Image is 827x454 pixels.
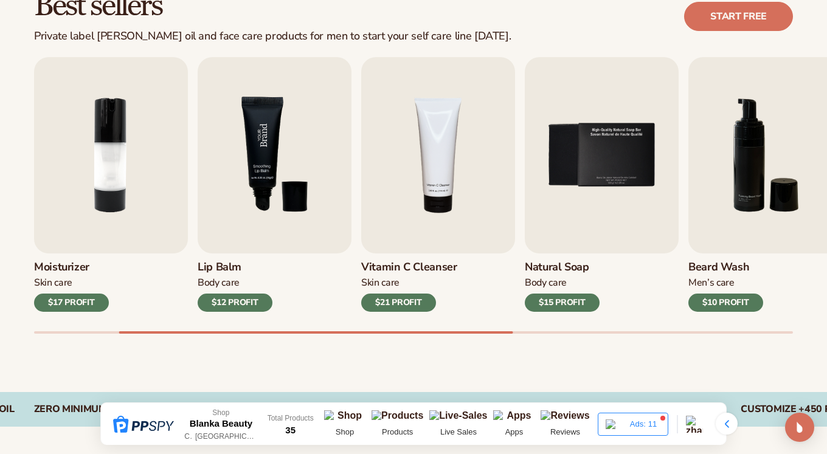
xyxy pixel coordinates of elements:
[34,57,188,312] a: 2 / 9
[198,261,272,274] h3: Lip Balm
[34,277,109,289] div: Skin Care
[34,261,109,274] h3: Moisturizer
[684,2,793,31] a: Start free
[785,413,814,442] div: Open Intercom Messenger
[198,277,272,289] div: Body Care
[688,294,763,312] div: $10 PROFIT
[34,30,511,43] div: Private label [PERSON_NAME] oil and face care products for men to start your self care line [DATE].
[361,57,515,312] a: 4 / 9
[525,57,679,312] a: 5 / 9
[525,277,600,289] div: Body Care
[361,277,457,289] div: Skin Care
[34,294,109,312] div: $17 PROFIT
[688,261,763,274] h3: Beard Wash
[525,261,600,274] h3: Natural Soap
[361,294,436,312] div: $21 PROFIT
[525,294,600,312] div: $15 PROFIT
[198,294,272,312] div: $12 PROFIT
[198,57,351,312] a: 3 / 9
[361,261,457,274] h3: Vitamin C Cleanser
[198,57,351,253] img: Shopify Image 4
[34,404,204,415] div: Zero Minimum Order QuantitieS
[688,277,763,289] div: Men’s Care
